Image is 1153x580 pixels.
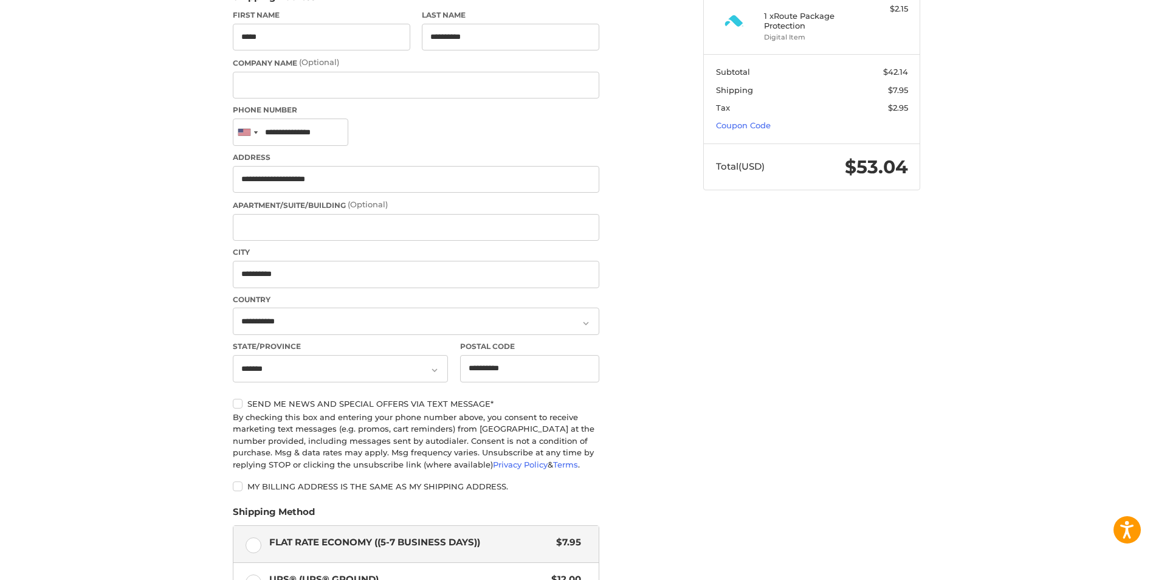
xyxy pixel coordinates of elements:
[553,460,578,469] a: Terms
[460,341,600,352] label: Postal Code
[233,199,599,211] label: Apartment/Suite/Building
[845,156,908,178] span: $53.04
[550,536,581,550] span: $7.95
[233,119,261,145] div: United States: +1
[233,399,599,409] label: Send me news and special offers via text message*
[883,67,908,77] span: $42.14
[233,482,599,491] label: My billing address is the same as my shipping address.
[716,120,771,130] a: Coupon Code
[716,161,765,172] span: Total (USD)
[764,11,857,31] h4: 1 x Route Package Protection
[299,57,339,67] small: (Optional)
[493,460,548,469] a: Privacy Policy
[764,32,857,43] li: Digital Item
[888,103,908,112] span: $2.95
[269,536,551,550] span: Flat Rate Economy ((5-7 Business Days))
[888,85,908,95] span: $7.95
[716,103,730,112] span: Tax
[716,67,750,77] span: Subtotal
[233,105,599,116] label: Phone Number
[422,10,599,21] label: Last Name
[233,294,599,305] label: Country
[348,199,388,209] small: (Optional)
[860,3,908,15] div: $2.15
[233,10,410,21] label: First Name
[233,505,315,525] legend: Shipping Method
[233,412,599,471] div: By checking this box and entering your phone number above, you consent to receive marketing text ...
[716,85,753,95] span: Shipping
[233,341,448,352] label: State/Province
[233,57,599,69] label: Company Name
[233,247,599,258] label: City
[233,152,599,163] label: Address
